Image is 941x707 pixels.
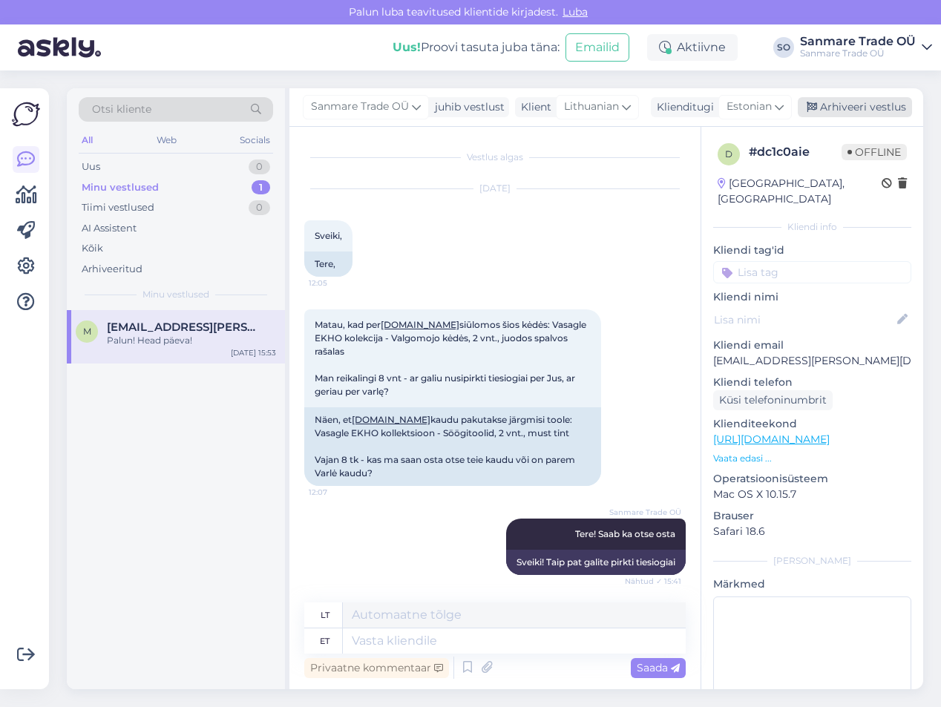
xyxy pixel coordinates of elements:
[713,390,833,410] div: Küsi telefoninumbrit
[320,628,329,654] div: et
[92,102,151,117] span: Otsi kliente
[393,39,560,56] div: Proovi tasuta juba täna:
[800,36,932,59] a: Sanmare Trade OÜSanmare Trade OÜ
[107,320,261,334] span: mazeike.gerda@gmail.com
[249,200,270,215] div: 0
[82,241,103,256] div: Kõik
[304,407,601,486] div: Näen, et kaudu pakutakse järgmisi toole: Vasagle EKHO kollektsioon - Söögitoolid, 2 vnt., must ti...
[713,261,911,283] input: Lisa tag
[713,471,911,487] p: Operatsioonisüsteem
[800,47,916,59] div: Sanmare Trade OÜ
[506,550,686,575] div: Sveiki! Taip pat galite pirkti tiesiogiai
[637,661,680,674] span: Saada
[315,230,342,241] span: Sveiki,
[107,334,276,347] div: Palun! Head päeva!
[575,528,675,539] span: Tere! Saab ka otse osta
[429,99,505,115] div: juhib vestlust
[713,338,911,353] p: Kliendi email
[713,289,911,305] p: Kliendi nimi
[564,99,619,115] span: Lithuanian
[231,347,276,358] div: [DATE] 15:53
[82,160,100,174] div: Uus
[12,100,40,128] img: Askly Logo
[713,375,911,390] p: Kliendi telefon
[381,319,459,330] a: [DOMAIN_NAME]
[82,221,137,236] div: AI Assistent
[651,99,714,115] div: Klienditugi
[714,312,894,328] input: Lisa nimi
[393,40,421,54] b: Uus!
[725,148,732,160] span: d
[309,487,364,498] span: 12:07
[798,97,912,117] div: Arhiveeri vestlus
[749,143,842,161] div: # dc1c0aie
[304,151,686,164] div: Vestlus algas
[713,452,911,465] p: Vaata edasi ...
[718,176,882,207] div: [GEOGRAPHIC_DATA], [GEOGRAPHIC_DATA]
[304,658,449,678] div: Privaatne kommentaar
[237,131,273,150] div: Socials
[352,414,430,425] a: [DOMAIN_NAME]
[82,180,159,195] div: Minu vestlused
[565,33,629,62] button: Emailid
[713,416,911,432] p: Klienditeekond
[83,326,91,337] span: m
[625,576,681,587] span: Nähtud ✓ 15:41
[252,180,270,195] div: 1
[558,5,592,19] span: Luba
[713,576,911,592] p: Märkmed
[713,353,911,369] p: [EMAIL_ADDRESS][PERSON_NAME][DOMAIN_NAME]
[773,37,794,58] div: SO
[713,554,911,568] div: [PERSON_NAME]
[142,288,209,301] span: Minu vestlused
[842,144,907,160] span: Offline
[515,99,551,115] div: Klient
[249,160,270,174] div: 0
[713,508,911,524] p: Brauser
[304,182,686,195] div: [DATE]
[154,131,180,150] div: Web
[304,251,353,277] div: Tere,
[800,36,916,47] div: Sanmare Trade OÜ
[713,243,911,258] p: Kliendi tag'id
[727,99,772,115] span: Estonian
[713,220,911,234] div: Kliendi info
[321,602,329,628] div: lt
[309,277,364,289] span: 12:05
[647,34,738,61] div: Aktiivne
[713,524,911,539] p: Safari 18.6
[713,433,830,446] a: [URL][DOMAIN_NAME]
[713,487,911,502] p: Mac OS X 10.15.7
[609,507,681,518] span: Sanmare Trade OÜ
[82,262,142,277] div: Arhiveeritud
[315,319,588,397] span: Matau, kad per siūlomos šios kėdės: Vasagle EKHO kolekcija - Valgomojo kėdės, 2 vnt., juodos spal...
[311,99,409,115] span: Sanmare Trade OÜ
[82,200,154,215] div: Tiimi vestlused
[79,131,96,150] div: All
